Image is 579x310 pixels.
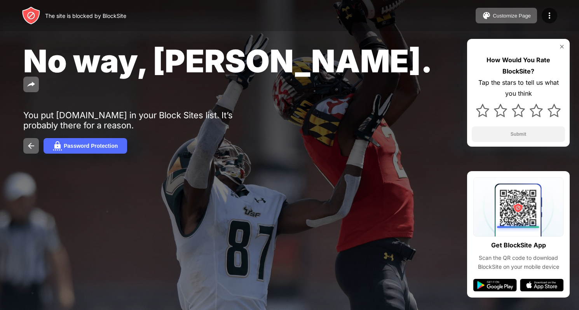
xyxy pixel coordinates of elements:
img: star.svg [512,104,525,117]
img: qrcode.svg [473,177,563,236]
div: The site is blocked by BlockSite [45,12,126,19]
img: password.svg [53,141,62,151]
div: Tap the stars to tell us what you think [472,77,565,100]
img: app-store.svg [520,279,563,291]
div: Scan the QR code to download BlockSite on your mobile device [473,254,563,271]
img: star.svg [548,104,561,117]
div: You put [DOMAIN_NAME] in your Block Sites list. It’s probably there for a reason. [23,110,263,130]
span: No way, [PERSON_NAME]. [23,42,433,80]
div: Get BlockSite App [491,240,546,251]
img: share.svg [26,80,36,89]
img: google-play.svg [473,279,517,291]
button: Submit [472,126,565,142]
div: How Would You Rate BlockSite? [472,54,565,77]
img: star.svg [530,104,543,117]
button: Customize Page [476,8,537,23]
div: Customize Page [493,13,531,19]
img: star.svg [476,104,489,117]
img: rate-us-close.svg [559,44,565,50]
img: menu-icon.svg [545,11,554,20]
button: Password Protection [44,138,127,154]
img: back.svg [26,141,36,151]
div: Password Protection [64,143,118,149]
img: star.svg [494,104,507,117]
img: header-logo.svg [22,6,40,25]
img: pallet.svg [482,11,491,20]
